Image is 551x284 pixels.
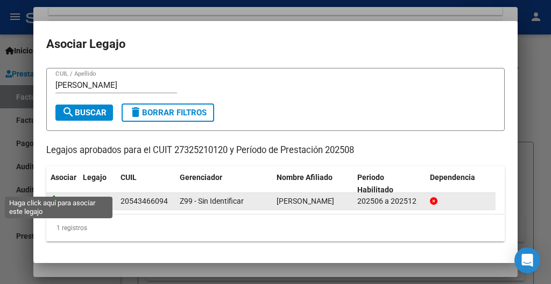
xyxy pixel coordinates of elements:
[175,166,272,202] datatable-header-cell: Gerenciador
[62,106,75,119] mat-icon: search
[121,195,168,207] div: 20543466094
[180,173,222,182] span: Gerenciador
[46,34,505,54] h2: Asociar Legajo
[83,197,96,205] span: 715
[55,105,113,121] button: Buscar
[180,197,244,205] span: Z99 - Sin Identificar
[277,197,334,205] span: GIMENEZ BAUTISTA NICOLAS
[121,173,137,182] span: CUIL
[62,108,107,117] span: Buscar
[51,173,76,182] span: Asociar
[514,247,540,273] div: Open Intercom Messenger
[46,166,79,202] datatable-header-cell: Asociar
[277,173,333,182] span: Nombre Afiliado
[426,166,506,202] datatable-header-cell: Dependencia
[79,166,116,202] datatable-header-cell: Legajo
[129,108,207,117] span: Borrar Filtros
[357,195,421,207] div: 202506 a 202512
[83,173,107,182] span: Legajo
[272,166,353,202] datatable-header-cell: Nombre Afiliado
[353,166,426,202] datatable-header-cell: Periodo Habilitado
[430,173,475,182] span: Dependencia
[122,103,214,122] button: Borrar Filtros
[46,144,505,157] p: Legajos aprobados para el CUIT 27325210120 y Período de Prestación 202508
[116,166,175,202] datatable-header-cell: CUIL
[46,214,505,241] div: 1 registros
[129,106,142,119] mat-icon: delete
[357,173,393,194] span: Periodo Habilitado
